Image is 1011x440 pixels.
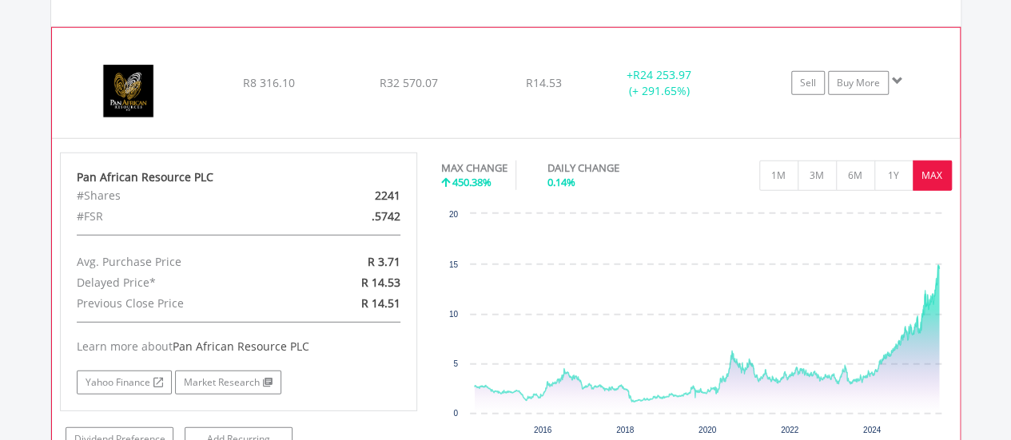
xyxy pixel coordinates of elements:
text: 2018 [616,426,635,434]
div: Avg. Purchase Price [65,252,297,272]
div: Previous Close Price [65,293,297,314]
div: MAX CHANGE [441,161,507,176]
span: R8 316.10 [242,75,294,90]
a: Buy More [828,71,889,95]
a: Sell [791,71,825,95]
span: 0.14% [547,175,575,189]
span: R32 570.07 [379,75,437,90]
a: Yahoo Finance [77,371,172,394]
span: R14.53 [526,75,562,90]
button: MAX [913,161,952,191]
div: Learn more about [77,339,401,355]
button: 6M [836,161,875,191]
button: 1Y [874,161,913,191]
div: #Shares [65,185,297,206]
span: R 3.71 [368,254,400,269]
text: 2022 [781,426,799,434]
div: Pan African Resource PLC [77,169,401,185]
div: #FSR [65,206,297,227]
button: 3M [798,161,837,191]
text: 20 [449,210,459,219]
div: 2241 [297,185,412,206]
img: EQU.ZA.PAN.png [60,48,197,134]
div: Delayed Price* [65,272,297,293]
text: 0 [453,409,458,418]
text: 2016 [534,426,552,434]
button: 1M [759,161,798,191]
span: R 14.51 [361,295,400,311]
span: R24 253.97 [633,67,691,82]
text: 2024 [863,426,882,434]
span: R 14.53 [361,275,400,290]
div: DAILY CHANGE [547,161,675,176]
text: 10 [449,310,459,319]
text: 2020 [699,426,717,434]
div: + (+ 291.65%) [599,67,718,99]
text: 5 [453,359,458,368]
span: 450.38% [452,175,492,189]
span: Pan African Resource PLC [173,339,309,354]
a: Market Research [175,371,281,394]
div: .5742 [297,206,412,227]
text: 15 [449,260,459,269]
